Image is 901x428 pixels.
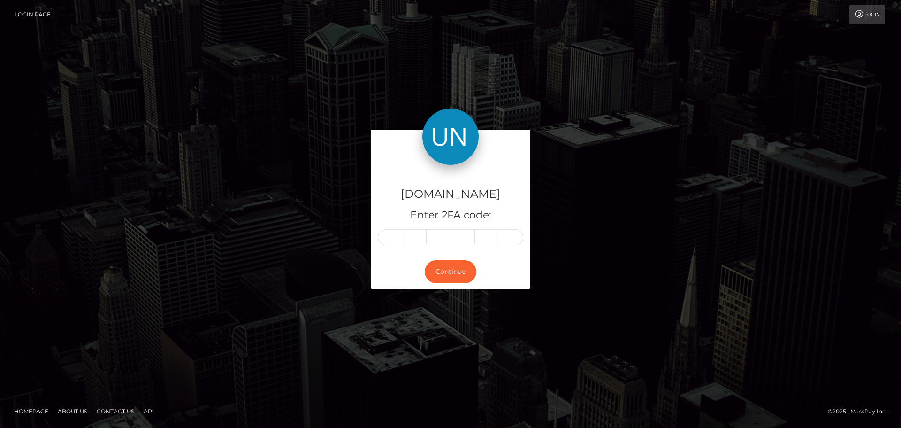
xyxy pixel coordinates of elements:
[378,186,523,202] h4: [DOMAIN_NAME]
[54,404,91,419] a: About Us
[10,404,52,419] a: Homepage
[422,109,479,165] img: Unlockt.me
[849,5,885,24] a: Login
[140,404,158,419] a: API
[425,260,476,283] button: Continue
[828,406,894,417] div: © 2025 , MassPay Inc.
[15,5,51,24] a: Login Page
[93,404,138,419] a: Contact Us
[378,208,523,223] h5: Enter 2FA code:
